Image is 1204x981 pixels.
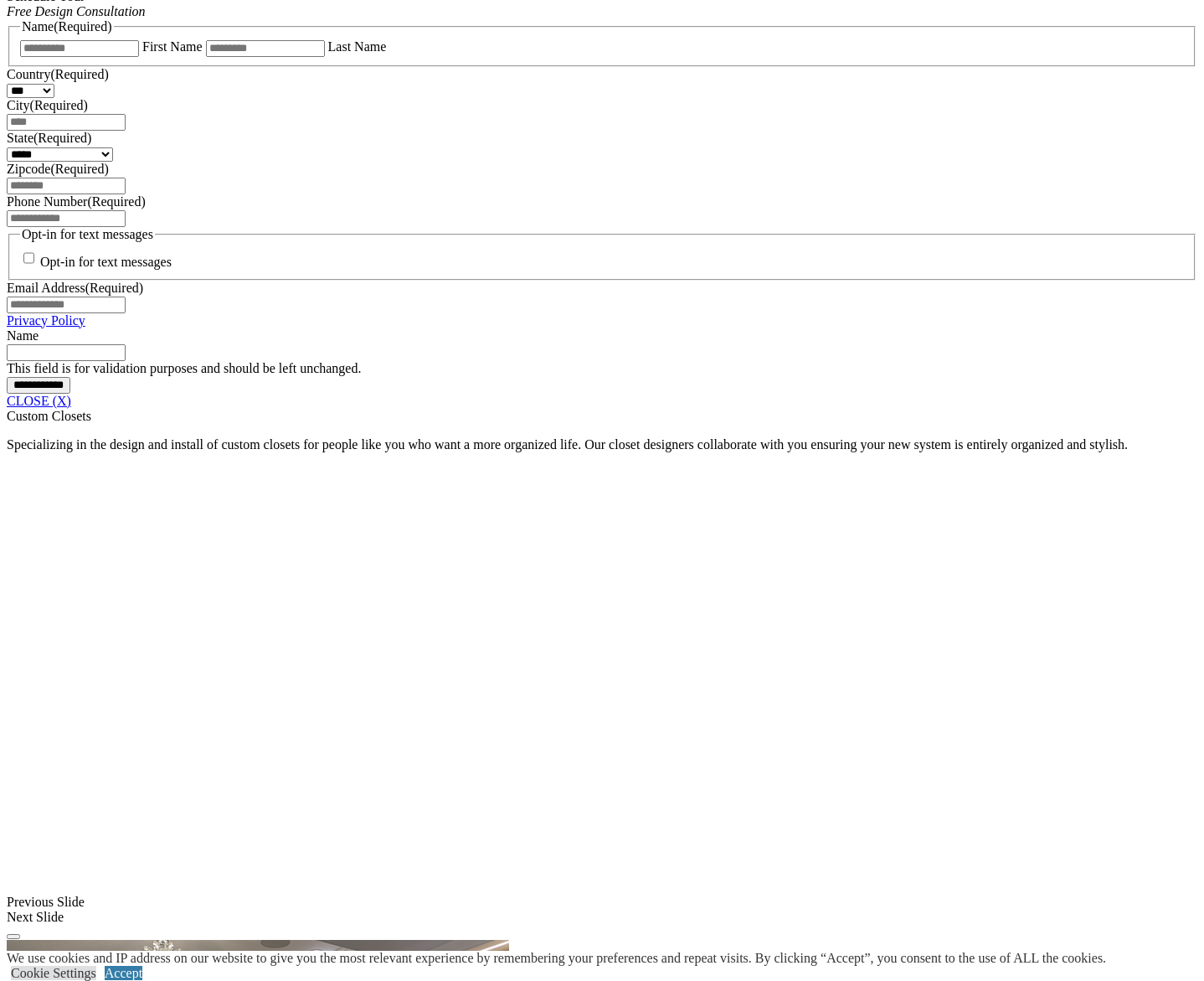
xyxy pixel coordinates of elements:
[7,951,1106,966] div: We use cookies and IP address on our website to give you the most relevant experience by remember...
[20,227,155,242] legend: Opt-in for text messages
[33,131,91,145] span: (Required)
[7,4,146,18] em: Free Design Consultation
[7,394,71,408] a: CLOSE (X)
[328,39,387,54] label: Last Name
[7,131,91,145] label: State
[7,162,109,176] label: Zipcode
[50,67,108,81] span: (Required)
[7,281,143,295] label: Email Address
[7,194,146,209] label: Phone Number
[7,409,91,423] span: Custom Closets
[85,281,143,295] span: (Required)
[7,934,20,939] button: Click here to pause slide show
[7,98,88,112] label: City
[87,194,145,209] span: (Required)
[7,895,1197,910] div: Previous Slide
[7,437,1197,452] p: Specializing in the design and install of custom closets for people like you who want a more orga...
[7,910,1197,925] div: Next Slide
[105,966,142,980] a: Accept
[142,39,203,54] label: First Name
[30,98,88,112] span: (Required)
[40,256,172,270] label: Opt-in for text messages
[7,67,109,81] label: Country
[7,328,39,343] label: Name
[20,19,114,34] legend: Name
[7,361,1197,376] div: This field is for validation purposes and should be left unchanged.
[11,966,96,980] a: Cookie Settings
[7,313,85,328] a: Privacy Policy
[50,162,108,176] span: (Required)
[54,19,111,34] span: (Required)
